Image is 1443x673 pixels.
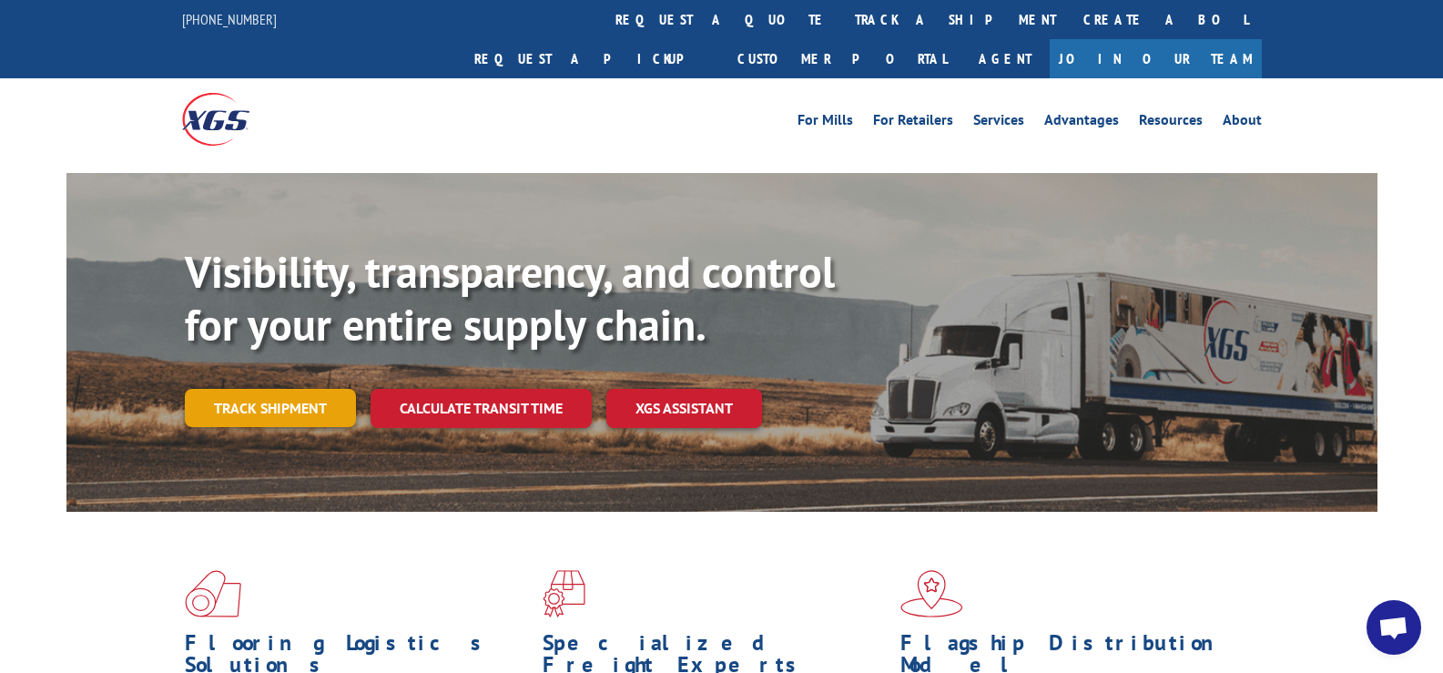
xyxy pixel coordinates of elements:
[185,389,356,427] a: Track shipment
[182,10,277,28] a: [PHONE_NUMBER]
[371,389,592,428] a: Calculate transit time
[1050,39,1262,78] a: Join Our Team
[606,389,762,428] a: XGS ASSISTANT
[543,570,585,617] img: xgs-icon-focused-on-flooring-red
[185,243,835,352] b: Visibility, transparency, and control for your entire supply chain.
[1367,600,1421,655] div: Open chat
[185,570,241,617] img: xgs-icon-total-supply-chain-intelligence-red
[1223,113,1262,133] a: About
[798,113,853,133] a: For Mills
[960,39,1050,78] a: Agent
[873,113,953,133] a: For Retailers
[1044,113,1119,133] a: Advantages
[724,39,960,78] a: Customer Portal
[973,113,1024,133] a: Services
[461,39,724,78] a: Request a pickup
[900,570,963,617] img: xgs-icon-flagship-distribution-model-red
[1139,113,1203,133] a: Resources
